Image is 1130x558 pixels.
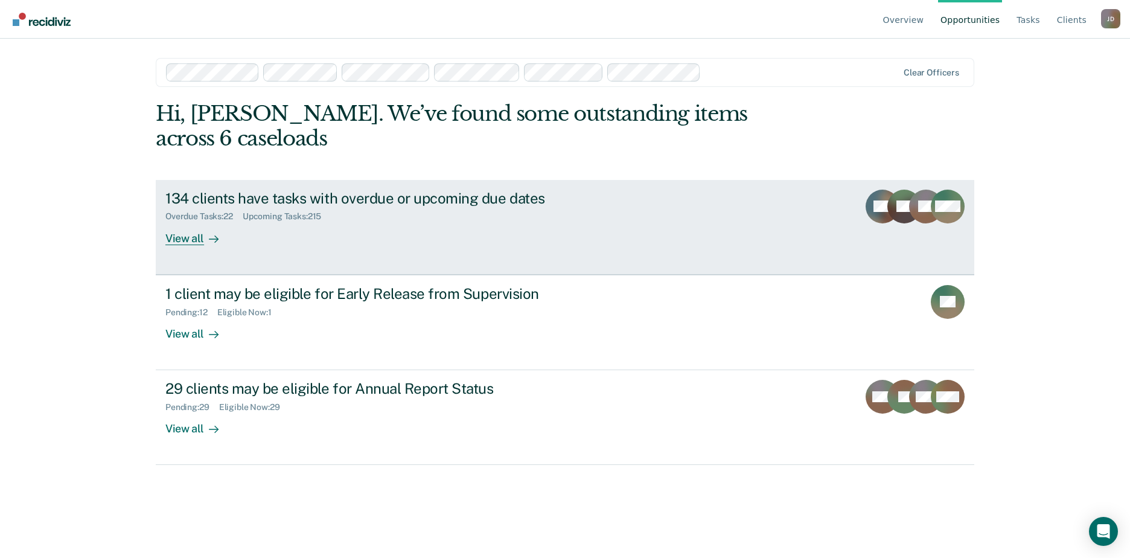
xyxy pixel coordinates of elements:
div: 1 client may be eligible for Early Release from Supervision [165,285,589,303]
img: Recidiviz [13,13,71,26]
div: Hi, [PERSON_NAME]. We’ve found some outstanding items across 6 caseloads [156,101,811,151]
div: J D [1101,9,1120,28]
div: Clear officers [904,68,959,78]
div: Eligible Now : 29 [219,402,290,412]
div: 134 clients have tasks with overdue or upcoming due dates [165,190,589,207]
div: View all [165,412,233,436]
a: 1 client may be eligible for Early Release from SupervisionPending:12Eligible Now:1View all [156,275,974,370]
button: Profile dropdown button [1101,9,1120,28]
div: View all [165,317,233,341]
div: Upcoming Tasks : 215 [243,211,331,222]
a: 134 clients have tasks with overdue or upcoming due datesOverdue Tasks:22Upcoming Tasks:215View all [156,180,974,275]
div: Overdue Tasks : 22 [165,211,243,222]
div: Pending : 29 [165,402,219,412]
div: Pending : 12 [165,307,217,318]
div: Open Intercom Messenger [1089,517,1118,546]
div: Eligible Now : 1 [217,307,281,318]
div: View all [165,222,233,245]
div: 29 clients may be eligible for Annual Report Status [165,380,589,397]
a: 29 clients may be eligible for Annual Report StatusPending:29Eligible Now:29View all [156,370,974,465]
